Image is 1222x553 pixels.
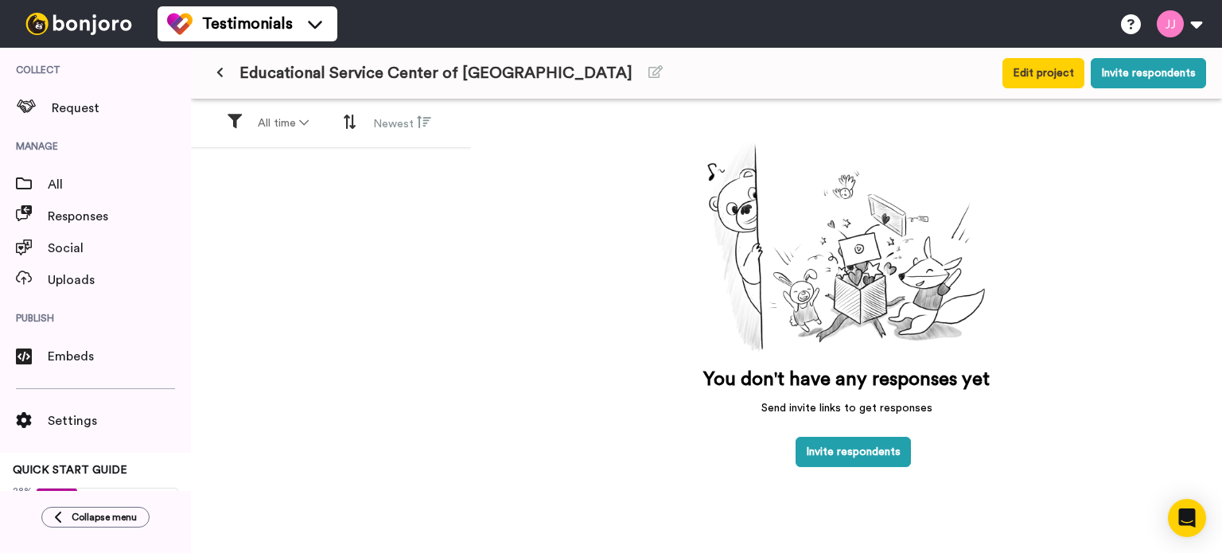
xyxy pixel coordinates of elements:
button: All time [248,109,318,138]
span: Educational Service Center of [GEOGRAPHIC_DATA] [239,62,632,84]
p: You don't have any responses yet [703,367,990,392]
span: Uploads [48,271,191,290]
div: Open Intercom Messenger [1168,499,1206,537]
span: Testimonials [202,13,293,35]
button: Collapse menu [41,507,150,528]
img: bj-logo-header-white.svg [19,13,138,35]
button: Edit project [1002,58,1084,88]
span: QUICK START GUIDE [13,465,127,476]
p: Send invite links to get responses [703,400,990,416]
button: Newest [364,108,441,138]
span: Collapse menu [72,511,137,524]
span: Settings [48,411,191,430]
span: Responses [48,207,191,226]
button: Invite respondents [796,437,911,467]
img: tm-color.svg [167,11,193,37]
span: 28% [13,485,33,497]
span: Request [52,99,191,118]
span: Embeds [48,347,191,366]
img: joro-surprise.png [694,131,999,360]
button: Invite respondents [1091,58,1206,88]
span: All [48,175,191,194]
span: Social [48,239,191,258]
